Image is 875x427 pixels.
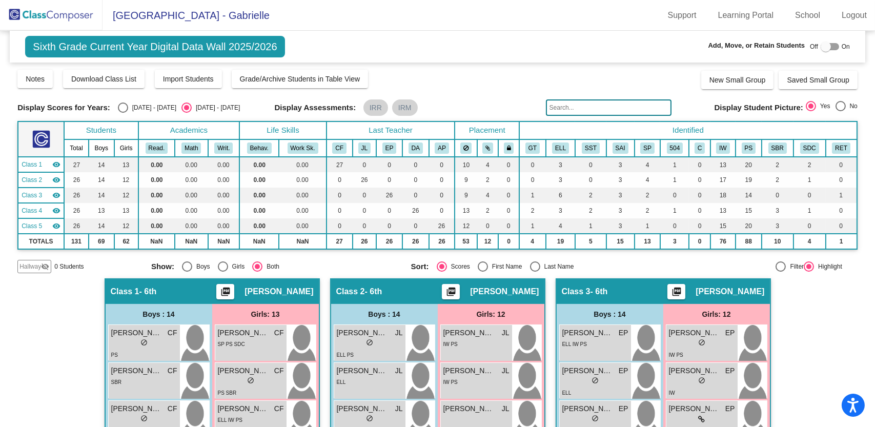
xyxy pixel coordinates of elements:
mat-icon: picture_as_pdf [445,287,457,301]
td: 0.00 [175,218,208,234]
td: 0.00 [175,157,208,172]
td: 0 [429,157,455,172]
td: 0 [498,203,519,218]
th: Life Skills [239,121,327,139]
span: [PERSON_NAME] [696,287,764,297]
td: 0 [660,218,689,234]
mat-icon: visibility_off [41,262,49,271]
td: 0 [498,218,519,234]
td: 13 [635,234,661,249]
td: 3 [606,218,635,234]
td: 27 [64,157,89,172]
td: 2 [575,188,606,203]
span: Sixth Grade Current Year Digital Data Wall 2025/2026 [25,36,284,57]
td: 0 [498,188,519,203]
td: 69 [89,234,114,249]
mat-radio-group: Select an option [118,103,240,113]
span: - 6th [591,287,608,297]
td: 0 [353,188,377,203]
td: David Albertson - 6 [18,203,64,218]
button: Grade/Archive Students in Table View [232,70,369,88]
a: School [787,7,828,24]
span: Class 1 [111,287,139,297]
button: Print Students Details [216,284,234,299]
td: 0 [689,203,710,218]
mat-icon: visibility [52,207,60,215]
td: 3 [546,157,576,172]
td: 0.00 [239,203,279,218]
td: 1 [575,218,606,234]
button: SAI [613,143,628,154]
th: Keep with students [477,139,499,157]
td: 26 [429,218,455,234]
td: 1 [660,172,689,188]
button: Behav. [247,143,272,154]
td: NaN [175,234,208,249]
td: Alyssa Pitts - 6th [18,218,64,234]
th: Gifted and Talented [519,139,546,157]
span: [GEOGRAPHIC_DATA] - Gabrielle [103,7,270,24]
td: 4 [477,188,499,203]
div: Last Name [540,262,574,271]
td: Jason Lett - 6th [18,172,64,188]
td: 0.00 [279,188,326,203]
td: 0.00 [175,203,208,218]
td: 3 [546,203,576,218]
td: 0 [327,188,353,203]
td: 12 [114,218,138,234]
button: Writ. [214,143,233,154]
span: Notes [26,75,45,83]
td: 1 [793,203,826,218]
td: 0.00 [279,157,326,172]
td: 0.00 [239,157,279,172]
td: 13 [710,157,736,172]
td: 0.00 [138,188,175,203]
button: New Small Group [701,71,774,89]
td: 0 [353,203,377,218]
td: 10 [762,234,793,249]
span: On [842,42,850,51]
button: Math [181,143,201,154]
mat-icon: picture_as_pdf [670,287,683,301]
td: 0.00 [239,172,279,188]
button: Download Class List [63,70,145,88]
td: 0.00 [208,203,240,218]
th: Christy Farr [327,139,353,157]
td: 0 [402,218,429,234]
span: Class 3 [22,191,42,200]
td: 13 [455,203,477,218]
mat-icon: visibility [52,191,60,199]
span: [PERSON_NAME] [470,287,539,297]
td: 0 [660,188,689,203]
th: Elizabeth Portanova [376,139,402,157]
button: Print Students Details [442,284,460,299]
td: 0 [376,172,402,188]
td: 4 [635,157,661,172]
button: SST [582,143,600,154]
td: 2 [762,172,793,188]
input: Search... [546,99,672,116]
td: 0 [376,218,402,234]
button: IW [716,143,729,154]
th: Students [64,121,138,139]
td: 0.00 [208,218,240,234]
td: 3 [660,234,689,249]
span: Import Students [163,75,214,83]
th: Keep away students [455,139,477,157]
div: Boys : 14 [106,304,212,324]
td: 0 [376,203,402,218]
td: 0.00 [279,203,326,218]
td: 3 [762,203,793,218]
td: 18 [710,188,736,203]
span: Show: [151,262,174,271]
th: Placement [455,121,519,139]
div: First Name [488,262,522,271]
span: New Small Group [709,76,766,84]
button: 504 [667,143,683,154]
td: 1 [660,203,689,218]
mat-radio-group: Select an option [806,101,858,114]
button: C [695,143,705,154]
td: 0 [826,203,857,218]
td: NaN [208,234,240,249]
td: 15 [710,218,736,234]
